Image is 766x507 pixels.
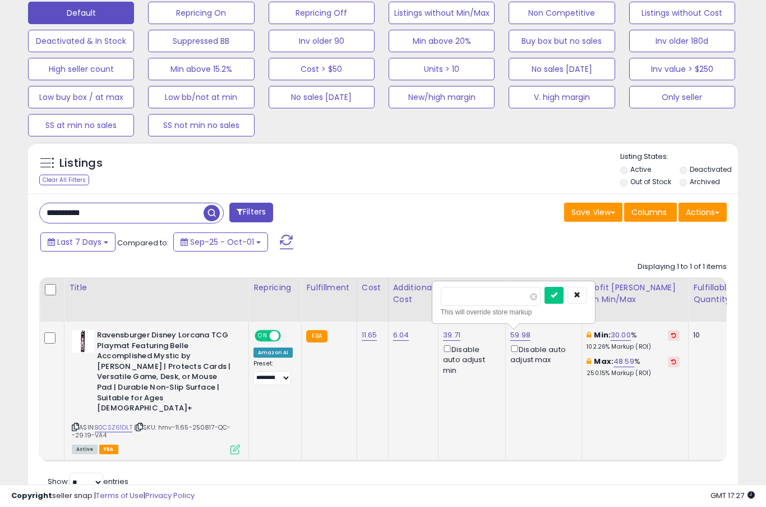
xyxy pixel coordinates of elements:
[631,207,667,218] span: Columns
[509,2,615,24] button: Non Competitive
[509,58,615,80] button: No sales [DATE]
[710,490,755,501] span: 2025-10-9 17:27 GMT
[148,30,254,52] button: Suppressed BB
[69,282,244,294] div: Title
[620,152,738,162] p: Listing States:
[28,30,134,52] button: Deactivated & In Stock
[690,177,720,186] label: Archived
[39,175,89,185] div: Clear All Filters
[389,2,495,24] button: Listings without Min/Max
[587,330,680,351] div: %
[229,203,273,222] button: Filters
[441,307,587,318] div: This will override store markup
[629,86,735,108] button: Only seller
[269,58,375,80] button: Cost > $50
[306,282,352,294] div: Fulfillment
[253,360,293,385] div: Preset:
[509,86,615,108] button: V. high margin
[57,236,101,248] span: Last 7 Days
[269,86,375,108] button: No sales [DATE]
[443,343,497,376] div: Disable auto adjust min
[679,203,727,222] button: Actions
[587,357,680,377] div: %
[72,445,98,454] span: All listings currently available for purchase on Amazon
[306,330,327,342] small: FBA
[671,332,676,338] i: Revert to store-level Min Markup
[279,331,297,341] span: OFF
[96,490,144,501] a: Terms of Use
[269,30,375,52] button: Inv older 90
[95,423,132,432] a: B0CSZ61DLT
[148,114,254,136] button: SS not min no sales
[11,490,52,501] strong: Copyright
[594,330,611,340] b: Min:
[253,282,297,294] div: Repricing
[587,343,680,351] p: 102.26% Markup (ROI)
[587,331,591,339] i: This overrides the store level min markup for this listing
[269,2,375,24] button: Repricing Off
[630,165,651,174] label: Active
[362,282,384,294] div: Cost
[48,476,128,487] span: Show: entries
[587,358,591,365] i: This overrides the store level max markup for this listing
[362,330,377,341] a: 11.65
[28,114,134,136] button: SS at min no sales
[256,331,270,341] span: ON
[117,237,169,248] span: Compared to:
[72,423,231,440] span: | SKU: hmv-11.65-250817-QC--29.19-VA4
[671,359,676,364] i: Revert to store-level Max Markup
[629,58,735,80] button: Inv value > $250
[510,343,573,365] div: Disable auto adjust max
[190,236,254,248] span: Sep-25 - Oct-01
[389,58,495,80] button: Units > 10
[28,2,134,24] button: Default
[629,30,735,52] button: Inv older 180d
[28,58,134,80] button: High seller count
[145,490,195,501] a: Privacy Policy
[613,356,634,367] a: 48.59
[443,330,460,341] a: 39.71
[587,282,684,305] div: Profit [PERSON_NAME] on Min/Max
[148,86,254,108] button: Low bb/not at min
[253,348,293,358] div: Amazon AI
[393,330,409,341] a: 6.04
[173,232,268,252] button: Sep-25 - Oct-01
[630,177,671,186] label: Out of Stock
[690,165,732,174] label: Deactivated
[28,86,134,108] button: Low buy box / at max
[40,232,116,252] button: Last 7 Days
[582,277,689,322] th: The percentage added to the cost of goods (COGS) that forms the calculator for Min & Max prices.
[594,356,613,367] b: Max:
[587,369,680,377] p: 250.15% Markup (ROI)
[638,262,727,272] div: Displaying 1 to 1 of 1 items
[97,330,233,417] b: Ravensburger Disney Lorcana TCG Playmat Featuring Belle Accomplished Mystic by [PERSON_NAME] | Pr...
[629,2,735,24] button: Listings without Cost
[693,282,732,305] div: Fulfillable Quantity
[564,203,622,222] button: Save View
[148,2,254,24] button: Repricing On
[624,203,677,222] button: Columns
[510,330,530,341] a: 59.98
[72,330,94,353] img: 31O4bdn07LL._SL40_.jpg
[389,30,495,52] button: Min above 20%
[72,330,240,453] div: ASIN:
[611,330,631,341] a: 30.00
[11,491,195,501] div: seller snap | |
[59,156,103,171] h5: Listings
[693,330,728,340] div: 10
[393,282,434,305] div: Additional Cost
[148,58,254,80] button: Min above 15.2%
[99,445,118,454] span: FBA
[509,30,615,52] button: Buy box but no sales
[389,86,495,108] button: New/high margin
